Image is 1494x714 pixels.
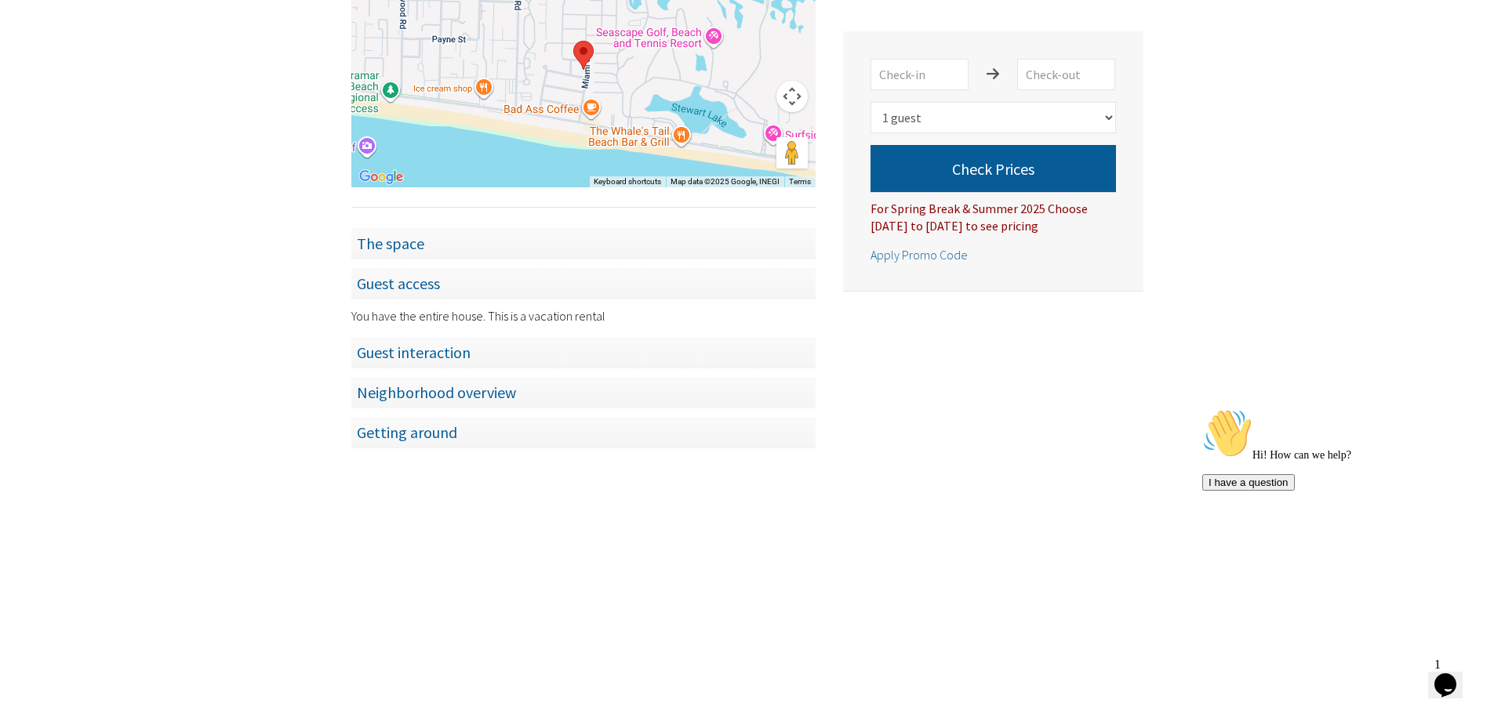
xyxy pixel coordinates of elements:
[6,72,99,89] button: I have a question
[776,137,808,169] button: Drag Pegman onto the map to open Street View
[1017,59,1115,90] input: Check-out
[871,247,968,263] span: Apply Promo Code
[1196,402,1478,643] iframe: chat widget
[776,81,808,112] button: Map camera controls
[6,6,289,89] div: 👋Hi! How can we help?I have a question
[351,227,816,259] span: The space
[355,167,407,187] a: Open this area in Google Maps (opens a new window)
[355,167,407,187] img: Google
[351,307,816,324] div: You have the entire house. This is a vacation rental
[671,177,780,186] span: Map data ©2025 Google, INEGI
[351,336,816,368] span: Guest interaction
[351,416,816,448] span: Getting around
[6,47,155,59] span: Hi! How can we help?
[351,376,816,408] span: Neighborhood overview
[871,192,1116,234] div: For Spring Break & Summer 2025 Choose [DATE] to [DATE] to see pricing
[871,145,1116,192] button: Check Prices
[871,59,969,90] input: Check-in
[6,6,56,56] img: :wave:
[594,176,661,187] button: Keyboard shortcuts
[351,267,816,299] span: Guest access
[567,34,600,76] div: Welcome!
[789,177,811,186] a: Terms (opens in new tab)
[1428,651,1478,698] iframe: chat widget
